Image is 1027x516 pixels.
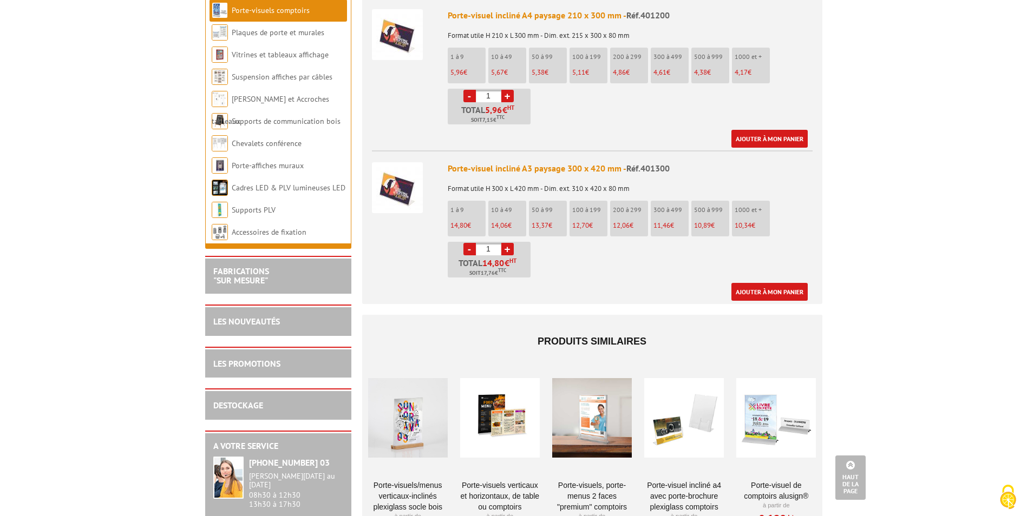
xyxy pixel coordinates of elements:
img: Cookies (fenêtre modale) [995,484,1022,511]
p: 10 à 49 [491,53,526,61]
a: - [463,90,476,102]
a: Suspension affiches par câbles [232,72,332,82]
div: Porte-visuel incliné A3 paysage 300 x 420 mm - [448,162,813,175]
span: Produits similaires [538,336,646,347]
p: 200 à 299 [613,53,648,61]
sup: TTC [498,267,506,273]
div: [PERSON_NAME][DATE] au [DATE] [249,472,343,490]
img: Porte-affiches muraux [212,157,228,174]
img: Plaques de porte et murales [212,24,228,41]
p: 500 à 999 [694,53,729,61]
p: 1000 et + [735,206,770,214]
a: Plaques de porte et murales [232,28,324,37]
span: 7,15 [482,116,493,124]
span: 4,38 [694,68,707,77]
p: € [613,69,648,76]
img: Accessoires de fixation [212,224,228,240]
img: widget-service.jpg [213,457,244,499]
p: 10 à 49 [491,206,526,214]
p: 50 à 99 [532,206,567,214]
span: 14,80 [450,221,467,230]
span: Réf.401200 [626,10,670,21]
a: Accessoires de fixation [232,227,306,237]
p: € [491,222,526,229]
span: 14,80 [482,259,505,267]
p: € [491,69,526,76]
span: 12,06 [613,221,630,230]
p: € [653,222,689,229]
a: LES NOUVEAUTÉS [213,316,280,327]
a: Porte-visuel de comptoirs AluSign® [736,480,816,501]
a: Ajouter à mon panier [731,130,808,148]
button: Cookies (fenêtre modale) [989,479,1027,516]
a: Chevalets conférence [232,138,302,148]
p: 1 à 9 [450,206,486,214]
a: DESTOCKAGE [213,400,263,411]
img: Porte-visuel incliné A4 paysage 210 x 300 mm [372,9,423,60]
span: 4,86 [613,68,626,77]
div: Porte-visuel incliné A4 paysage 210 x 300 mm - [448,9,813,22]
a: Porte-Visuels/Menus verticaux-inclinés plexiglass socle bois [368,480,448,512]
a: [PERSON_NAME] et Accroches tableaux [212,94,329,126]
span: 4,61 [653,68,666,77]
span: Soit € [469,269,506,277]
p: 300 à 499 [653,206,689,214]
p: € [613,222,648,229]
span: Réf.401300 [626,163,670,174]
a: Supports PLV [232,205,276,215]
p: € [653,69,689,76]
strong: [PHONE_NUMBER] 03 [249,457,330,468]
p: € [572,69,607,76]
p: 100 à 199 [572,53,607,61]
span: 5,38 [532,68,545,77]
span: 10,89 [694,221,711,230]
p: € [450,222,486,229]
img: Suspension affiches par câbles [212,69,228,85]
img: Porte-visuel incliné A3 paysage 300 x 420 mm [372,162,423,213]
sup: HT [507,104,514,111]
img: Chevalets conférence [212,135,228,151]
span: 13,37 [532,221,548,230]
span: 5,96 [485,105,502,114]
span: Soit € [471,116,505,124]
p: € [572,222,607,229]
a: LES PROMOTIONS [213,358,280,369]
p: Total [450,259,531,277]
p: 50 à 99 [532,53,567,61]
span: € [502,105,507,114]
div: 08h30 à 12h30 13h30 à 17h30 [249,472,343,509]
p: Format utile H 300 x L 420 mm - Dim. ext. 310 x 420 x 80 mm [448,177,813,193]
span: 10,34 [735,221,751,230]
span: 5,11 [572,68,585,77]
span: 14,06 [491,221,508,230]
p: 500 à 999 [694,206,729,214]
a: Cadres LED & PLV lumineuses LED [232,183,345,193]
p: 200 à 299 [613,206,648,214]
p: À partir de [736,501,816,510]
a: Supports de communication bois [232,116,341,126]
img: Porte-visuels comptoirs [212,2,228,18]
sup: HT [509,257,516,264]
img: Cadres LED & PLV lumineuses LED [212,180,228,196]
sup: TTC [496,114,505,120]
img: Supports PLV [212,202,228,218]
span: 11,46 [653,221,670,230]
a: Porte-visuel incliné A4 avec porte-brochure plexiglass comptoirs [644,480,724,512]
p: 300 à 499 [653,53,689,61]
p: € [532,222,567,229]
span: 12,70 [572,221,589,230]
p: € [532,69,567,76]
p: Total [450,105,531,124]
a: - [463,243,476,255]
p: Format utile H 210 x L 300 mm - Dim. ext. 215 x 300 x 80 mm [448,24,813,39]
a: Haut de la page [835,455,866,500]
a: Porte-visuels, Porte-menus 2 faces "Premium" comptoirs [552,480,632,512]
span: 17,76 [481,269,495,277]
span: 5,67 [491,68,504,77]
p: 1000 et + [735,53,770,61]
span: 4,17 [735,68,748,77]
a: Porte-affiches muraux [232,161,304,170]
p: € [735,222,770,229]
p: € [694,69,729,76]
span: 5,96 [450,68,463,77]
